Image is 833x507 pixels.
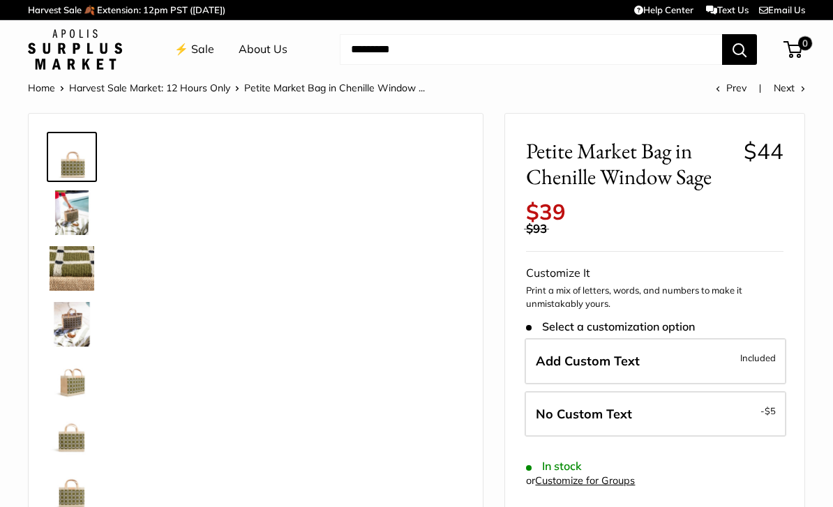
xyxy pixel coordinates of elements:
img: Petite Market Bag in Chenille Window Sage [50,246,94,291]
span: $44 [744,137,783,165]
a: ⚡️ Sale [174,39,214,60]
img: Petite Market Bag in Chenille Window Sage [50,190,94,235]
button: Search [722,34,757,65]
span: 0 [798,36,812,50]
p: Print a mix of letters, words, and numbers to make it unmistakably yours. [526,284,783,311]
img: Petite Market Bag in Chenille Window Sage [50,358,94,402]
label: Add Custom Text [525,338,786,384]
a: Petite Market Bag in Chenille Window Sage [47,243,97,294]
a: Petite Market Bag in Chenille Window Sage [47,299,97,349]
span: In stock [526,460,581,473]
a: Customize for Groups [535,474,635,487]
span: Select a customization option [526,320,694,333]
div: Customize It [526,263,783,284]
span: No Custom Text [536,406,632,422]
label: Leave Blank [525,391,786,437]
span: Included [740,349,776,366]
a: Prev [716,82,746,94]
span: Petite Market Bag in Chenille Window Sage [526,138,733,190]
input: Search... [340,34,722,65]
a: Petite Market Bag in Chenille Window Sage [47,355,97,405]
nav: Breadcrumb [28,79,425,97]
img: Petite Market Bag in Chenille Window Sage [50,302,94,347]
a: Harvest Sale Market: 12 Hours Only [69,82,230,94]
a: Petite Market Bag in Chenille Window Sage [47,188,97,238]
span: Add Custom Text [536,353,640,369]
a: Petite Market Bag in Chenille Window Sage [47,132,97,182]
a: Home [28,82,55,94]
a: Help Center [634,4,693,15]
span: $5 [765,405,776,416]
span: $93 [526,221,547,236]
a: Text Us [706,4,749,15]
img: Petite Market Bag in Chenille Window Sage [50,414,94,458]
div: or [526,471,635,490]
img: Apolis: Surplus Market [28,29,122,70]
a: Petite Market Bag in Chenille Window Sage [47,411,97,461]
span: Petite Market Bag in Chenille Window ... [244,82,425,94]
span: - [760,402,776,419]
a: Email Us [759,4,805,15]
a: About Us [239,39,287,60]
img: Petite Market Bag in Chenille Window Sage [50,135,94,179]
a: 0 [785,41,802,58]
span: $39 [526,198,566,225]
a: Next [774,82,805,94]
